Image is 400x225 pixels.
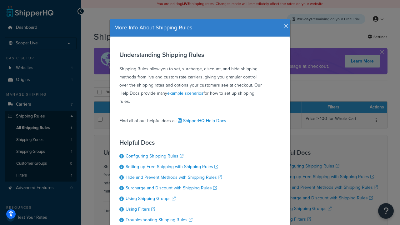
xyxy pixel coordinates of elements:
a: ShipperHQ Help Docs [177,117,226,124]
h3: Understanding Shipping Rules [119,51,265,58]
a: Hide and Prevent Methods with Shipping Rules [126,174,222,181]
h3: Helpful Docs [119,139,222,146]
a: Configuring Shipping Rules [126,153,183,159]
a: Setting up Free Shipping with Shipping Rules [126,163,218,170]
a: Troubleshooting Shipping Rules [126,217,192,223]
a: Surcharge and Discount with Shipping Rules [126,185,217,191]
a: Using Shipping Groups [126,195,176,202]
a: example scenarios [167,90,203,97]
h4: More Info About Shipping Rules [114,24,286,32]
a: Using Filters [126,206,155,212]
div: Find all of our helpful docs at: [119,112,265,125]
div: Shipping Rules allow you to set, surcharge, discount, and hide shipping methods from live and cus... [119,51,265,106]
